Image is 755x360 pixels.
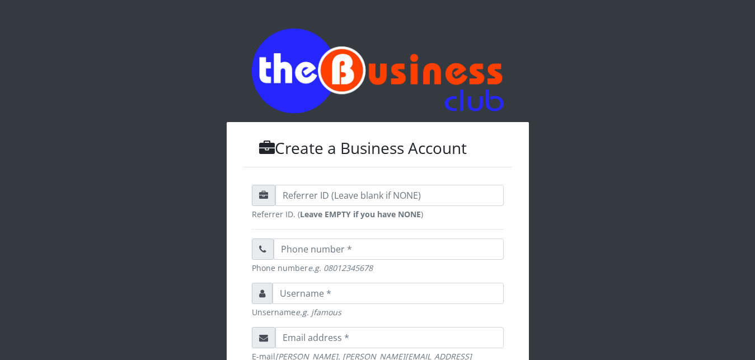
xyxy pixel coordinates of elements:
[275,185,504,206] input: Referrer ID (Leave blank if NONE)
[273,283,504,304] input: Username *
[296,307,341,317] em: e.g. jfamous
[252,262,504,274] small: Phone number
[300,209,421,219] strong: Leave EMPTY if you have NONE
[252,208,504,220] small: Referrer ID. ( )
[275,327,504,348] input: Email address *
[252,306,504,318] small: Unsername
[274,239,504,260] input: Phone number *
[243,139,512,158] h3: Create a Business Account
[308,263,373,273] em: e.g. 08012345678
